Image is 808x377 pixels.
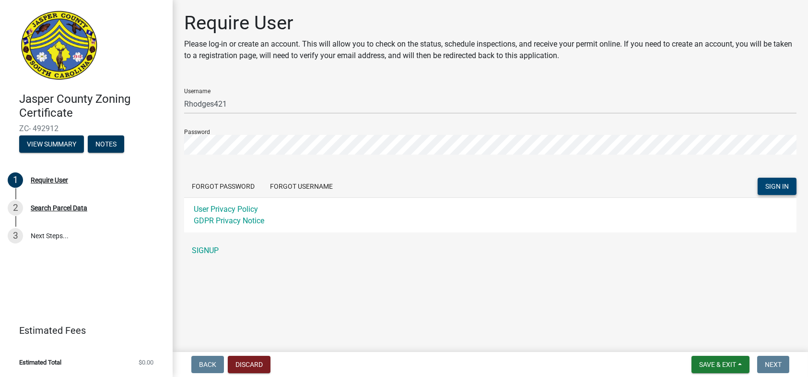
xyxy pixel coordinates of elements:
[31,205,87,211] div: Search Parcel Data
[199,361,216,368] span: Back
[19,359,61,365] span: Estimated Total
[184,241,796,260] a: SIGNUP
[228,356,270,373] button: Discard
[8,200,23,216] div: 2
[19,92,165,120] h4: Jasper County Zoning Certificate
[139,359,153,365] span: $0.00
[19,135,84,153] button: View Summary
[88,141,124,148] wm-modal-confirm: Notes
[19,124,153,133] span: ZC- 492912
[184,38,796,61] p: Please log-in or create an account. This will allow you to check on the status, schedule inspecti...
[184,12,796,35] h1: Require User
[19,141,84,148] wm-modal-confirm: Summary
[758,178,796,195] button: SIGN IN
[757,356,789,373] button: Next
[184,178,262,195] button: Forgot Password
[8,321,157,340] a: Estimated Fees
[31,177,68,183] div: Require User
[691,356,749,373] button: Save & Exit
[765,361,782,368] span: Next
[88,135,124,153] button: Notes
[19,10,99,82] img: Jasper County, South Carolina
[8,172,23,188] div: 1
[699,361,736,368] span: Save & Exit
[194,205,258,214] a: User Privacy Policy
[194,216,264,225] a: GDPR Privacy Notice
[191,356,224,373] button: Back
[765,182,789,190] span: SIGN IN
[8,228,23,243] div: 3
[262,178,340,195] button: Forgot Username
